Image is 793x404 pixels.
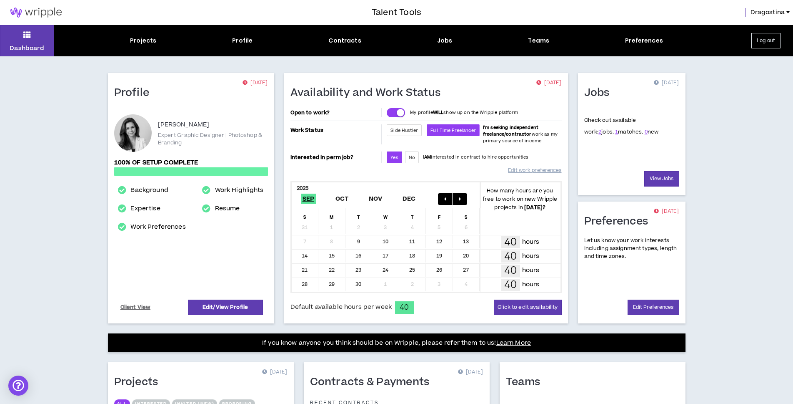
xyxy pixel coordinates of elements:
span: Default available hours per week [290,303,392,312]
p: hours [522,237,540,247]
a: Edit work preferences [508,163,561,178]
b: 2025 [297,184,309,192]
span: Dragostina [750,8,785,17]
h3: Talent Tools [372,6,421,19]
div: S [453,208,480,221]
span: Yes [390,154,398,161]
p: My profile show up on the Wripple platform [410,109,518,116]
button: Click to edit availability [494,300,561,315]
p: [DATE] [654,79,679,87]
span: No [409,154,415,161]
p: hours [522,280,540,289]
div: M [318,208,345,221]
p: 100% of setup complete [114,158,268,167]
a: View Jobs [644,171,679,187]
span: Side Hustler [390,127,418,134]
h1: Jobs [584,86,616,100]
div: Teams [528,36,549,45]
a: Expertise [130,204,160,214]
a: Work Highlights [215,185,264,195]
div: Preferences [625,36,663,45]
span: jobs. [598,128,614,136]
span: Oct [334,194,350,204]
span: new [645,128,659,136]
a: 2 [598,128,601,136]
div: Profile [232,36,253,45]
span: matches. [615,128,643,136]
p: [DATE] [262,368,287,376]
div: Dragostina M. [114,114,152,152]
b: [DATE] ? [524,204,545,211]
span: Nov [367,194,384,204]
p: hours [522,252,540,261]
h1: Availability and Work Status [290,86,447,100]
h1: Projects [114,376,165,389]
a: Client View [119,300,152,315]
strong: AM [424,154,431,160]
p: I interested in contract to hire opportunities [423,154,529,161]
div: Jobs [437,36,453,45]
p: [DATE] [243,79,268,87]
h1: Preferences [584,215,655,228]
span: work as my primary source of income [483,124,558,144]
button: Log out [751,33,780,48]
p: Open to work? [290,109,380,116]
div: Open Intercom Messenger [8,376,28,396]
a: Work Preferences [130,222,185,232]
h1: Teams [506,376,547,389]
span: Sep [301,194,316,204]
a: Edit Preferences [628,300,679,315]
div: S [292,208,319,221]
p: Expert Graphic Designer | Photoshop & Branding [158,131,268,146]
a: Resume [215,204,240,214]
p: Work Status [290,124,380,136]
div: F [426,208,453,221]
p: [DATE] [458,368,483,376]
p: Check out available work: [584,116,659,136]
a: Background [130,185,168,195]
div: T [345,208,373,221]
p: [DATE] [654,207,679,216]
p: If you know anyone you think should be on Wripple, please refer them to us! [262,338,531,348]
a: Edit/View Profile [188,300,263,315]
div: Contracts [328,36,361,45]
p: [DATE] [536,79,561,87]
p: Interested in perm job? [290,151,380,163]
h1: Profile [114,86,156,100]
div: T [399,208,426,221]
p: [PERSON_NAME] [158,120,210,130]
a: 0 [645,128,648,136]
p: hours [522,266,540,275]
b: I'm seeking independent freelance/contractor [483,124,538,137]
p: How many hours are you free to work on new Wripple projects in [480,187,560,212]
strong: WILL [433,109,444,116]
h1: Contracts & Payments [310,376,436,389]
p: Let us know your work interests including assignment types, length and time zones. [584,237,679,261]
div: W [372,208,399,221]
p: Dashboard [10,44,44,53]
div: Projects [130,36,156,45]
a: 1 [615,128,618,136]
a: Learn More [496,338,531,347]
span: Dec [401,194,418,204]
